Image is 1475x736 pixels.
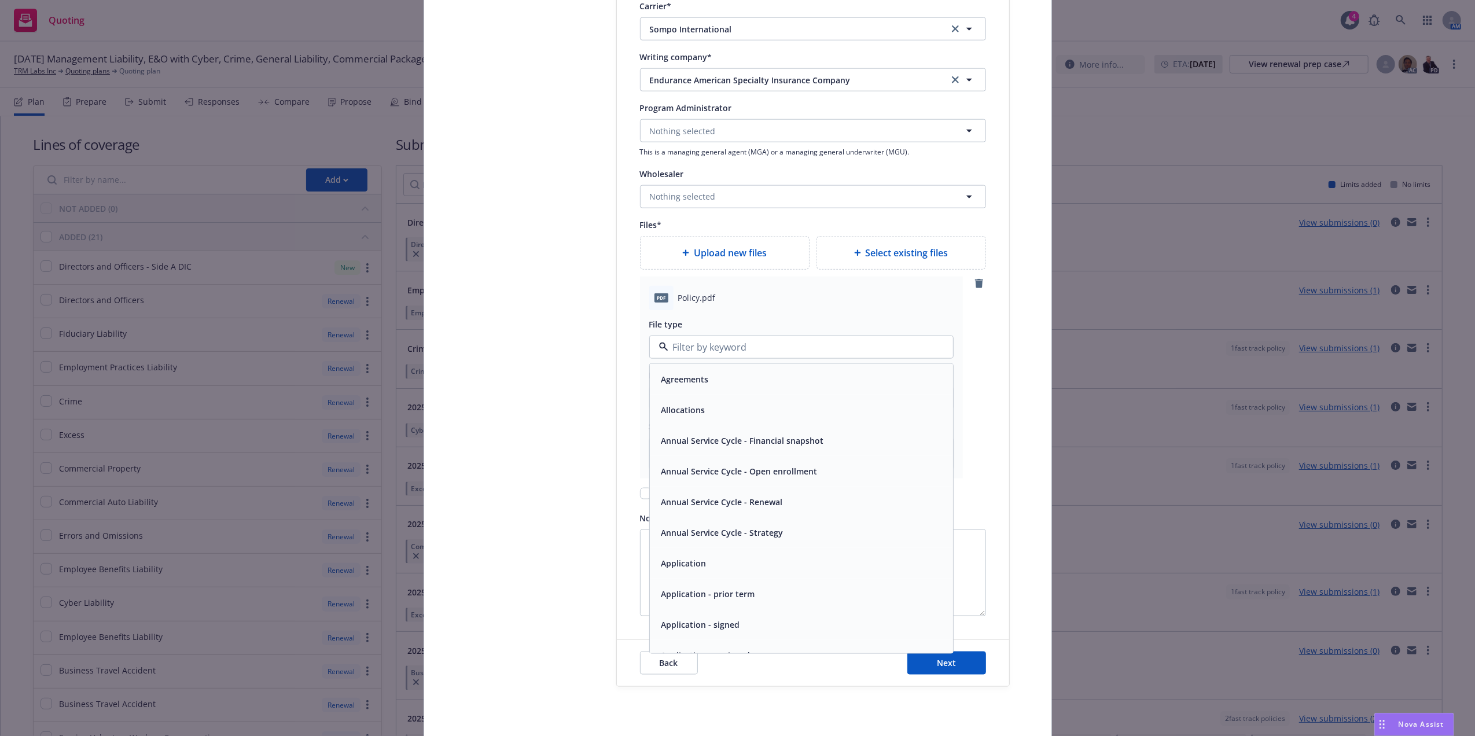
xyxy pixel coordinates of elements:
button: Nothing selected [640,185,986,208]
span: File type [649,319,683,330]
a: clear selection [948,73,962,87]
button: Annual Service Cycle - Renewal [661,496,783,508]
span: Nova Assist [1399,719,1444,729]
span: Sompo International [650,23,931,35]
span: Nothing selected [650,125,716,137]
button: Application - unsigned [661,649,751,661]
span: Endurance American Specialty Insurance Company [650,74,931,86]
button: Annual Service Cycle - Financial snapshot [661,435,824,447]
span: Program Administrator [640,102,732,113]
input: Filter by keyword [668,340,930,354]
span: Carrier* [640,1,672,12]
div: Drag to move [1375,713,1389,735]
a: clear selection [948,22,962,36]
span: Next [937,657,956,668]
span: Nothing selected [650,190,716,203]
span: Notes [640,513,664,524]
button: Application - prior term [661,588,755,600]
span: Writing company* [640,51,712,62]
a: remove [972,277,986,290]
button: Annual Service Cycle - Open enrollment [661,465,818,477]
button: Endurance American Specialty Insurance Companyclear selection [640,68,986,91]
div: Upload new files [640,236,810,270]
button: Back [640,652,698,675]
button: Agreements [661,373,709,385]
button: Application - signed [661,619,740,631]
span: Upload new files [694,246,767,260]
span: pdf [654,293,668,302]
button: Allocations [661,404,705,416]
span: Policy.pdf [678,292,716,304]
button: Nova Assist [1374,713,1454,736]
button: Sompo Internationalclear selection [640,17,986,41]
div: Select existing files [816,236,986,270]
span: Files* [640,219,662,230]
button: Application [661,557,707,569]
span: Wholesaler [640,168,684,179]
span: Select existing files [866,246,948,260]
span: Back [660,657,678,668]
span: This is a managing general agent (MGA) or a managing general underwriter (MGU). [640,147,986,157]
button: Annual Service Cycle - Strategy [661,527,784,539]
button: Nothing selected [640,119,986,142]
button: Next [907,652,986,675]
